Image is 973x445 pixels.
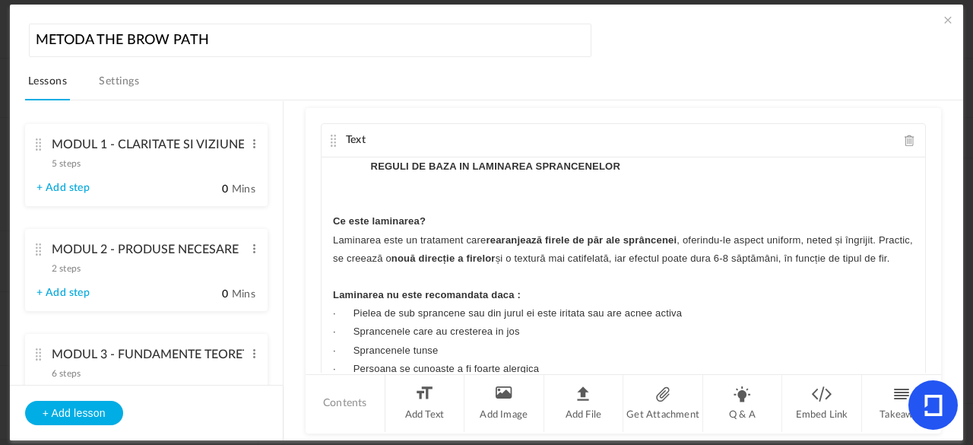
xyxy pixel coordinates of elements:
[191,288,229,302] input: Mins
[333,360,914,378] p: · Persoana se cunoaste a fi foarte alergica
[333,342,914,360] p: · Sprancenele tunse
[385,375,465,432] li: Add Text
[36,287,90,300] a: + Add step
[96,72,142,100] a: Settings
[544,375,624,432] li: Add File
[232,184,255,195] span: Mins
[232,289,255,300] span: Mins
[333,231,914,268] p: Laminarea este un tratament care , oferindu-le aspect uniform, neted și îngrijit. Practic, se cre...
[333,323,914,341] p: · Sprancenele care au cresterea in jos
[333,304,914,323] p: · Pielea de sub sprancene sau din jurul ei este iritata sau are acnee activa
[703,375,783,432] li: Q & A
[25,401,123,425] button: + Add lesson
[25,72,70,100] a: Lessons
[333,289,521,300] strong: Laminarea nu este recomandata daca :
[391,253,496,264] strong: nouă direcție a firelor
[782,375,862,432] li: Embed Link
[52,159,81,168] span: 5 steps
[486,234,677,246] strong: rearanjează firele de păr ale sprâncenei
[52,264,81,273] span: 2 steps
[191,183,229,197] input: Mins
[346,135,366,145] span: Text
[306,375,385,432] li: Contents
[333,215,426,227] strong: Ce este laminarea?
[52,369,81,378] span: 6 steps
[464,375,544,432] li: Add Image
[623,375,703,432] li: Get Attachment
[862,375,941,432] li: Takeaway
[371,161,620,172] strong: REGULI DE BAZA IN LAMINAREA SPRANCENELOR
[36,182,90,195] a: + Add step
